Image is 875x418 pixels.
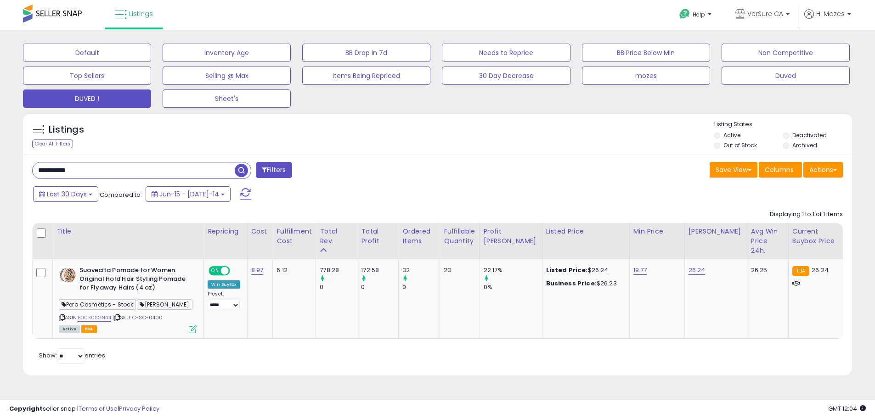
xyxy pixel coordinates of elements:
span: OFF [229,267,243,275]
span: Columns [765,165,794,174]
div: 26.25 [751,266,781,274]
label: Deactivated [792,131,827,139]
button: BB Price Below Min [582,44,710,62]
div: Ordered Items [402,227,436,246]
div: 0 [320,283,357,291]
a: 8.97 [251,266,264,275]
span: Last 30 Days [47,189,87,199]
div: Listed Price [546,227,626,236]
div: Win BuyBox [208,280,240,289]
div: 778.28 [320,266,357,274]
div: Total Profit [361,227,395,246]
button: Items Being Repriced [302,67,430,85]
div: Profit [PERSON_NAME] [484,227,538,246]
div: Total Rev. [320,227,353,246]
span: Show: entries [39,351,105,360]
span: ON [209,267,221,275]
label: Active [723,131,740,139]
div: Avg Win Price 24h. [751,227,785,256]
label: Archived [792,141,817,149]
button: mozes [582,67,710,85]
div: 0 [361,283,398,291]
button: Inventory Age [163,44,291,62]
button: Jun-15 - [DATE]-14 [146,186,231,202]
button: Last 30 Days [33,186,98,202]
div: 0 [402,283,440,291]
div: $26.23 [546,279,622,288]
button: Top Sellers [23,67,151,85]
button: BB Drop in 7d [302,44,430,62]
a: Terms of Use [79,404,118,413]
div: Repricing [208,227,243,236]
div: seller snap | | [9,405,159,413]
div: Min Price [633,227,681,236]
button: 30 Day Decrease [442,67,570,85]
span: FBA [81,325,97,333]
button: Actions [803,162,843,178]
button: Needs to Reprice [442,44,570,62]
span: Pera Cosmetics - Stock [59,299,136,310]
button: Default [23,44,151,62]
span: Hi Mozes [816,9,845,18]
b: Listed Price: [546,266,588,274]
div: ASIN: [59,266,197,332]
a: 26.24 [689,266,706,275]
span: [PERSON_NAME] [137,299,192,310]
img: 51IBL5ta6tL._SL40_.jpg [59,266,77,284]
a: Help [672,1,721,30]
span: Listings [129,9,153,18]
button: Filters [256,162,292,178]
div: Clear All Filters [32,139,73,148]
span: 26.24 [812,266,829,274]
a: Privacy Policy [119,404,159,413]
strong: Copyright [9,404,43,413]
button: Sheet's [163,89,291,108]
label: Out of Stock [723,141,757,149]
p: Listing States: [714,120,852,129]
span: Jun-15 - [DATE]-14 [159,189,219,199]
button: Columns [759,162,802,178]
small: FBA [792,266,809,276]
div: 32 [402,266,440,274]
button: Save View [710,162,757,178]
div: Fulfillment Cost [277,227,312,246]
div: 22.17% [484,266,542,274]
div: Current Buybox Price [792,227,840,246]
span: Help [693,11,705,18]
div: 0% [484,283,542,291]
span: VerSure CA [747,9,783,18]
a: 19.77 [633,266,647,275]
div: $26.24 [546,266,622,274]
span: 2025-08-14 12:04 GMT [828,404,866,413]
div: Displaying 1 to 1 of 1 items [770,210,843,219]
button: Non Competitive [722,44,850,62]
div: [PERSON_NAME] [689,227,743,236]
span: | SKU: C-SC-0400 [113,314,163,321]
div: Preset: [208,291,240,312]
b: Suavecita Pomade for Women. Original Hold Hair Styling Pomade for Flyaway Hairs (4 oz) [79,266,191,294]
div: Fulfillable Quantity [444,227,475,246]
div: 172.58 [361,266,398,274]
b: Business Price: [546,279,597,288]
span: All listings currently available for purchase on Amazon [59,325,80,333]
div: Cost [251,227,269,236]
button: Duved [722,67,850,85]
div: 23 [444,266,472,274]
a: Hi Mozes [804,9,851,30]
button: Selling @ Max [163,67,291,85]
i: Get Help [679,8,690,20]
h5: Listings [49,123,84,136]
div: Title [56,227,200,236]
div: 6.12 [277,266,309,274]
a: B00K0SGN44 [78,314,111,322]
button: DUVED ! [23,89,151,108]
span: Compared to: [100,190,142,199]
